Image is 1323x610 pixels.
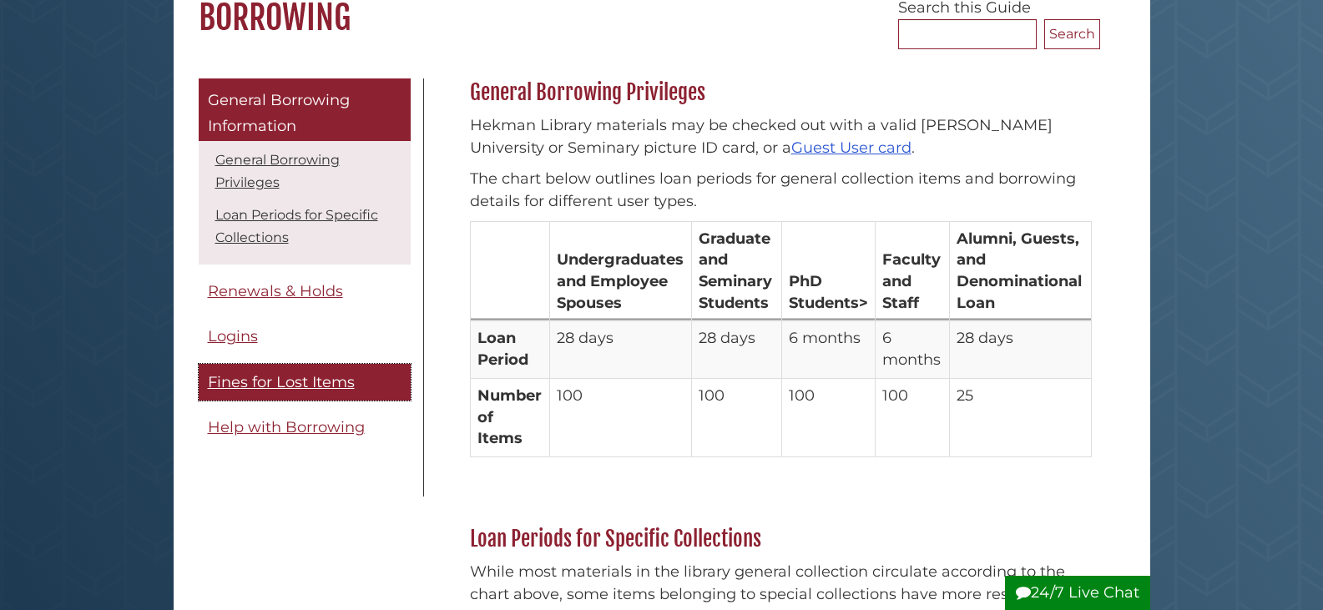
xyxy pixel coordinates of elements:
[208,373,355,391] span: Fines for Lost Items
[215,207,378,245] a: Loan Periods for Specific Collections
[470,168,1092,213] p: The chart below outlines loan periods for general collection items and borrowing details for diff...
[949,321,1091,378] td: 28 days
[876,378,949,456] td: 100
[949,378,1091,456] td: 25
[199,409,411,446] a: Help with Borrowing
[470,321,549,378] th: Loan Period
[549,378,692,456] td: 100
[781,378,876,456] td: 100
[208,282,343,300] span: Renewals & Holds
[199,78,411,455] div: Guide Pages
[876,221,949,321] th: Faculty and Staff
[876,321,949,378] td: 6 months
[215,152,340,190] a: General Borrowing Privileges
[781,221,876,321] th: PhD Students>
[199,318,411,355] a: Logins
[199,364,411,401] a: Fines for Lost Items
[208,91,350,136] span: General Borrowing Information
[1044,19,1100,49] button: Search
[1005,576,1150,610] button: 24/7 Live Chat
[208,327,258,345] span: Logins
[549,221,692,321] th: Undergraduates and Employee Spouses
[470,378,549,456] th: Number of Items
[692,378,782,456] td: 100
[470,114,1092,159] p: Hekman Library materials may be checked out with a valid [PERSON_NAME] University or Seminary pic...
[462,79,1100,106] h2: General Borrowing Privileges
[199,273,411,310] a: Renewals & Holds
[791,139,911,157] a: Guest User card
[199,78,411,141] a: General Borrowing Information
[549,321,692,378] td: 28 days
[949,221,1091,321] th: Alumni, Guests, and Denominational Loan
[781,321,876,378] td: 6 months
[462,526,1100,552] h2: Loan Periods for Specific Collections
[692,221,782,321] th: Graduate and Seminary Students
[692,321,782,378] td: 28 days
[208,418,365,436] span: Help with Borrowing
